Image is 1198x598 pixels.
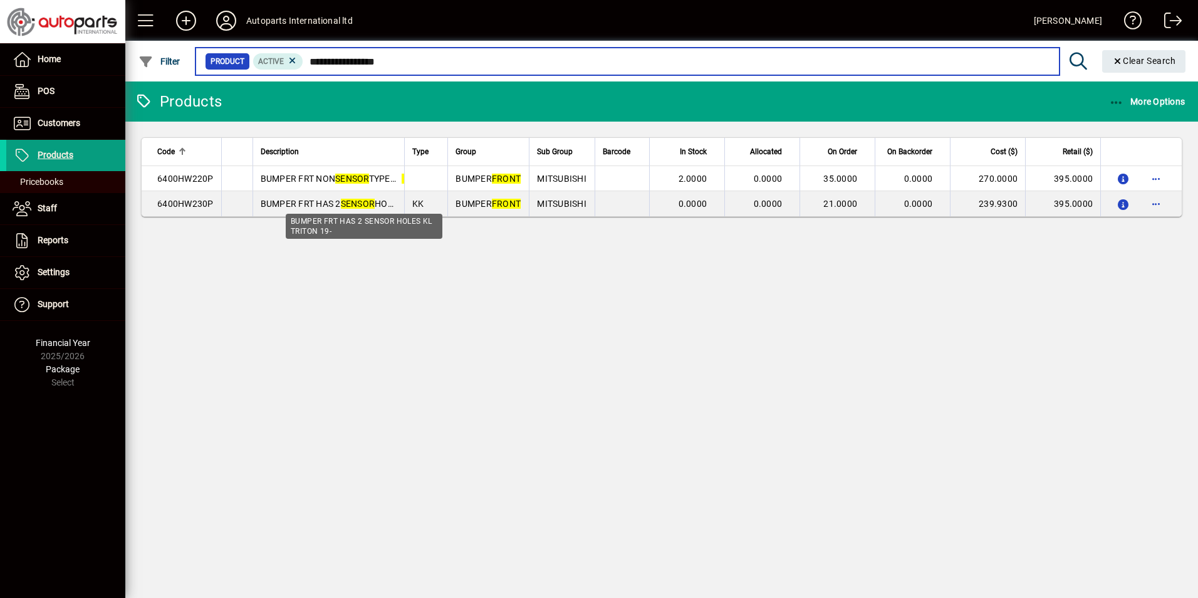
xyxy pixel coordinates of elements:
span: Staff [38,203,57,213]
span: Products [38,150,73,160]
a: Staff [6,193,125,224]
td: 395.0000 [1025,166,1100,191]
span: 35.0000 [823,174,857,184]
div: Group [456,145,521,159]
span: Barcode [603,145,630,159]
span: Type [412,145,429,159]
span: Settings [38,267,70,277]
span: Code [157,145,175,159]
span: 0.0000 [904,199,933,209]
span: KK [412,199,424,209]
div: BUMPER FRT HAS 2 SENSOR HOLES KL TRITON 19- [286,214,442,239]
span: 6400HW230P [157,199,214,209]
span: On Backorder [887,145,932,159]
button: More options [1146,169,1166,189]
td: 395.0000 [1025,191,1100,216]
span: Active [258,57,284,66]
div: Description [261,145,397,159]
span: Package [46,364,80,374]
a: Customers [6,108,125,139]
em: SENSOR [335,174,369,184]
span: 0.0000 [679,199,707,209]
span: Sub Group [537,145,573,159]
span: Reports [38,235,68,245]
span: 0.0000 [904,174,933,184]
em: FRONT [492,174,521,184]
button: Profile [206,9,246,32]
div: Barcode [603,145,642,159]
span: On Order [828,145,857,159]
div: Products [135,92,222,112]
span: Filter [138,56,180,66]
span: Description [261,145,299,159]
span: BUMPER FRT NON TYPE KL 19- [261,174,447,184]
span: Home [38,54,61,64]
span: Pricebooks [13,177,63,187]
td: 270.0000 [950,166,1025,191]
span: 0.0000 [754,174,783,184]
button: More Options [1106,90,1189,113]
div: Code [157,145,214,159]
span: Group [456,145,476,159]
span: Financial Year [36,338,90,348]
span: Customers [38,118,80,128]
a: Home [6,44,125,75]
em: FRONT [492,199,521,209]
a: Support [6,289,125,320]
div: [PERSON_NAME] [1034,11,1102,31]
button: Clear [1102,50,1186,73]
button: Add [166,9,206,32]
span: BUMPER [456,199,521,209]
span: Clear Search [1112,56,1176,66]
span: MITSUBISHI [537,174,586,184]
em: SENSOR [341,199,375,209]
em: TRITON [402,174,434,184]
div: In Stock [657,145,718,159]
span: In Stock [680,145,707,159]
div: Autoparts International ltd [246,11,353,31]
div: Allocated [732,145,793,159]
a: Reports [6,225,125,256]
span: Allocated [750,145,782,159]
div: Type [412,145,440,159]
td: 239.9300 [950,191,1025,216]
div: On Order [808,145,868,159]
span: Cost ($) [991,145,1018,159]
span: BUMPER [456,174,521,184]
a: Pricebooks [6,171,125,192]
span: BUMPER FRT HAS 2 HOLES KL 19- [261,199,460,209]
span: More Options [1109,97,1185,107]
span: Support [38,299,69,309]
a: Settings [6,257,125,288]
span: Product [211,55,244,68]
span: 2.0000 [679,174,707,184]
button: More options [1146,194,1166,214]
span: POS [38,86,55,96]
mat-chip: Activation Status: Active [253,53,303,70]
span: 6400HW220P [157,174,214,184]
span: Retail ($) [1063,145,1093,159]
span: MITSUBISHI [537,199,586,209]
button: Filter [135,50,184,73]
span: 21.0000 [823,199,857,209]
a: POS [6,76,125,107]
a: Logout [1155,3,1182,43]
div: On Backorder [883,145,944,159]
span: 0.0000 [754,199,783,209]
div: Sub Group [537,145,587,159]
a: Knowledge Base [1115,3,1142,43]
